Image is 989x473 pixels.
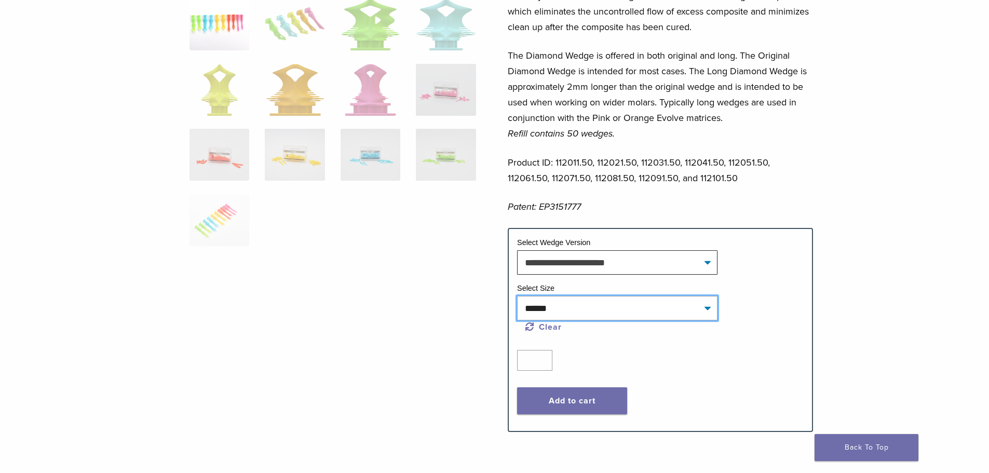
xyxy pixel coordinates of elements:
[815,434,918,461] a: Back To Top
[517,387,627,414] button: Add to cart
[508,128,615,139] em: Refill contains 50 wedges.
[508,201,581,212] em: Patent: EP3151777
[189,129,249,181] img: Diamond Wedge and Long Diamond Wedge - Image 9
[201,64,238,116] img: Diamond Wedge and Long Diamond Wedge - Image 5
[517,238,590,247] label: Select Wedge Version
[525,322,562,332] a: Clear
[341,129,400,181] img: Diamond Wedge and Long Diamond Wedge - Image 11
[345,64,396,116] img: Diamond Wedge and Long Diamond Wedge - Image 7
[265,129,324,181] img: Diamond Wedge and Long Diamond Wedge - Image 10
[416,64,476,116] img: Diamond Wedge and Long Diamond Wedge - Image 8
[266,64,324,116] img: Diamond Wedge and Long Diamond Wedge - Image 6
[508,48,813,141] p: The Diamond Wedge is offered in both original and long. The Original Diamond Wedge is intended fo...
[189,194,249,246] img: Diamond Wedge and Long Diamond Wedge - Image 13
[517,284,554,292] label: Select Size
[416,129,476,181] img: Diamond Wedge and Long Diamond Wedge - Image 12
[508,155,813,186] p: Product ID: 112011.50, 112021.50, 112031.50, 112041.50, 112051.50, 112061.50, 112071.50, 112081.5...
